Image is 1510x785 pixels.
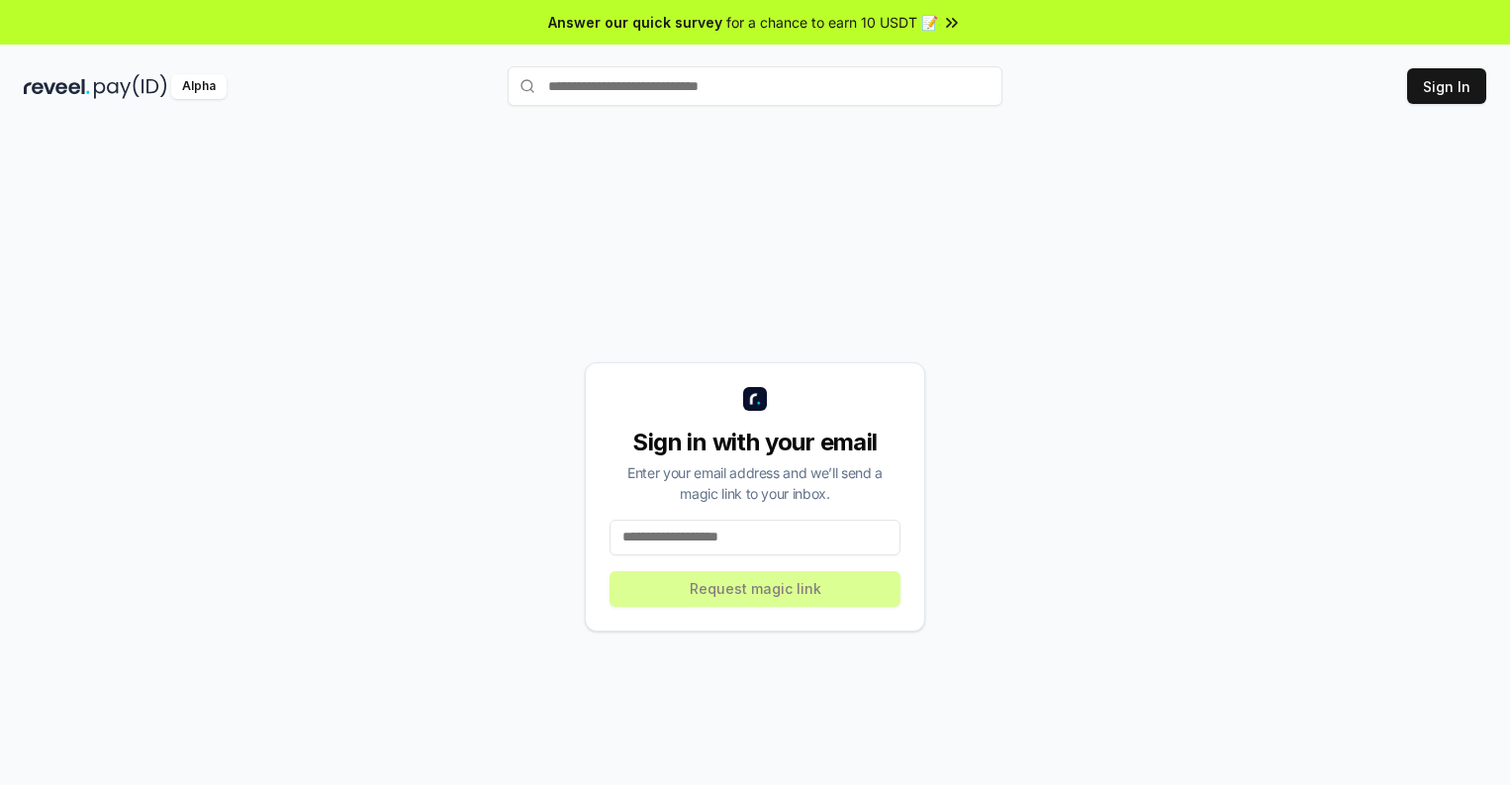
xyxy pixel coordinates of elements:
[548,12,722,33] span: Answer our quick survey
[610,462,900,504] div: Enter your email address and we’ll send a magic link to your inbox.
[743,387,767,411] img: logo_small
[1407,68,1486,104] button: Sign In
[24,74,90,99] img: reveel_dark
[726,12,938,33] span: for a chance to earn 10 USDT 📝
[171,74,227,99] div: Alpha
[94,74,167,99] img: pay_id
[610,427,900,458] div: Sign in with your email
